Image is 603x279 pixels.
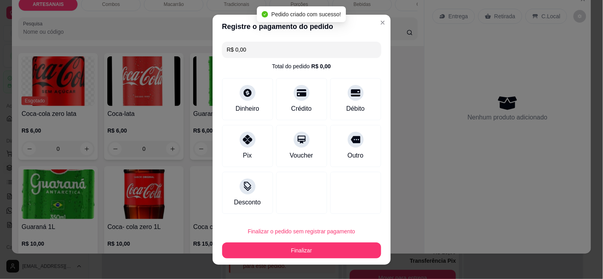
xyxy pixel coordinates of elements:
[311,62,331,70] div: R$ 0,00
[213,15,391,38] header: Registre o pagamento do pedido
[376,16,389,29] button: Close
[243,151,252,160] div: Pix
[222,223,381,239] button: Finalizar o pedido sem registrar pagamento
[347,151,363,160] div: Outro
[234,198,261,207] div: Desconto
[222,242,381,258] button: Finalizar
[272,62,331,70] div: Total do pedido
[291,104,312,114] div: Crédito
[227,42,376,58] input: Ex.: hambúrguer de cordeiro
[262,11,268,17] span: check-circle
[290,151,313,160] div: Voucher
[271,11,341,17] span: Pedido criado com sucesso!
[346,104,365,114] div: Débito
[236,104,260,114] div: Dinheiro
